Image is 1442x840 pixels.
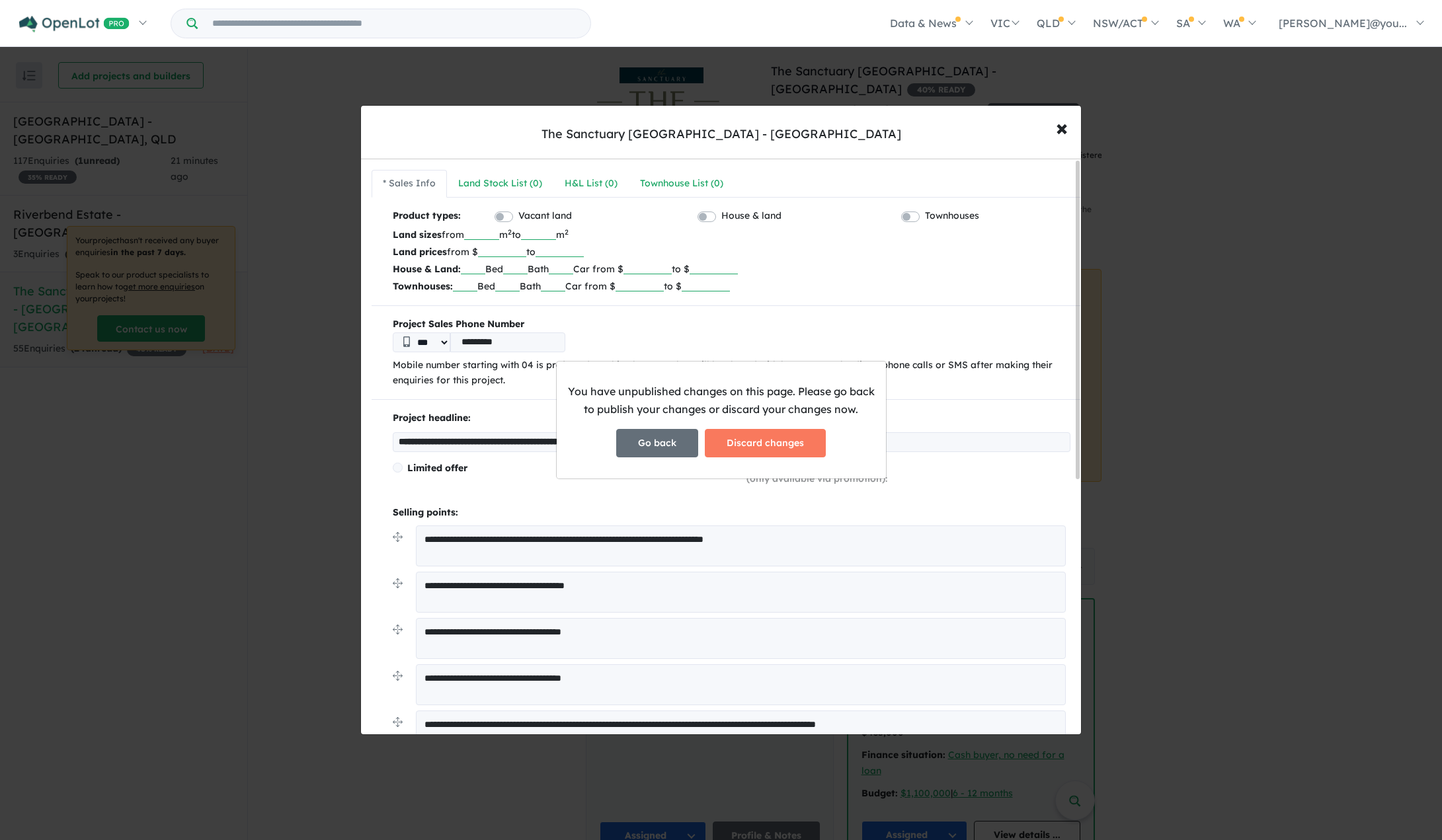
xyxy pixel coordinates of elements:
button: Go back [616,429,698,457]
input: Try estate name, suburb, builder or developer [200,9,588,38]
img: Openlot PRO Logo White [19,16,130,32]
span: [PERSON_NAME]@you... [1279,17,1407,30]
button: Discard changes [705,429,826,457]
p: You have unpublished changes on this page. Please go back to publish your changes or discard your... [567,383,875,418]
